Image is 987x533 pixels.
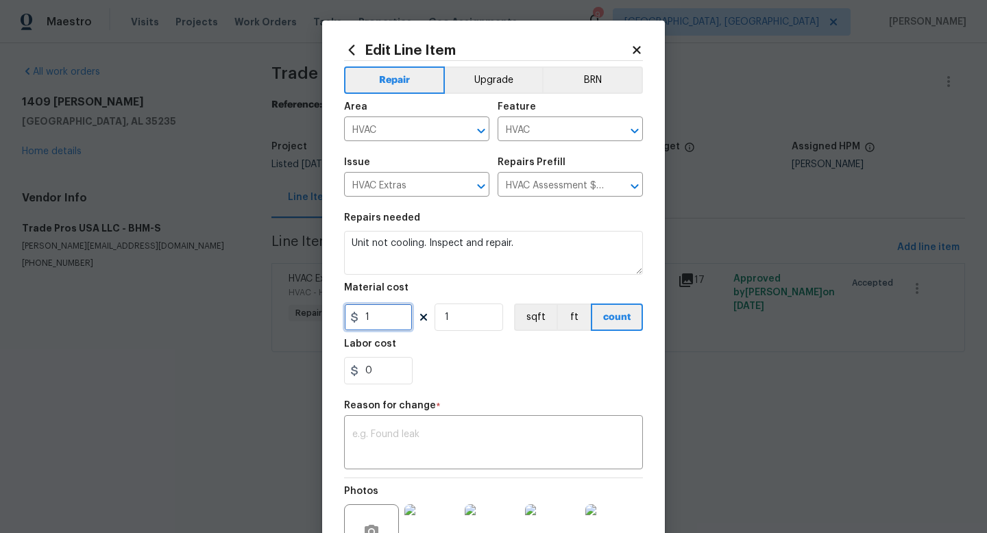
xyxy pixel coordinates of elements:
[344,102,367,112] h5: Area
[472,177,491,196] button: Open
[591,303,643,331] button: count
[542,66,643,94] button: BRN
[472,121,491,140] button: Open
[344,158,370,167] h5: Issue
[514,303,557,331] button: sqft
[344,486,378,496] h5: Photos
[557,303,591,331] button: ft
[445,66,543,94] button: Upgrade
[344,213,420,223] h5: Repairs needed
[344,339,396,349] h5: Labor cost
[498,102,536,112] h5: Feature
[344,42,631,58] h2: Edit Line Item
[625,121,644,140] button: Open
[344,401,436,410] h5: Reason for change
[344,66,445,94] button: Repair
[498,158,565,167] h5: Repairs Prefill
[625,177,644,196] button: Open
[344,283,409,293] h5: Material cost
[344,231,643,275] textarea: Unit not cooling. Inspect and repair.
